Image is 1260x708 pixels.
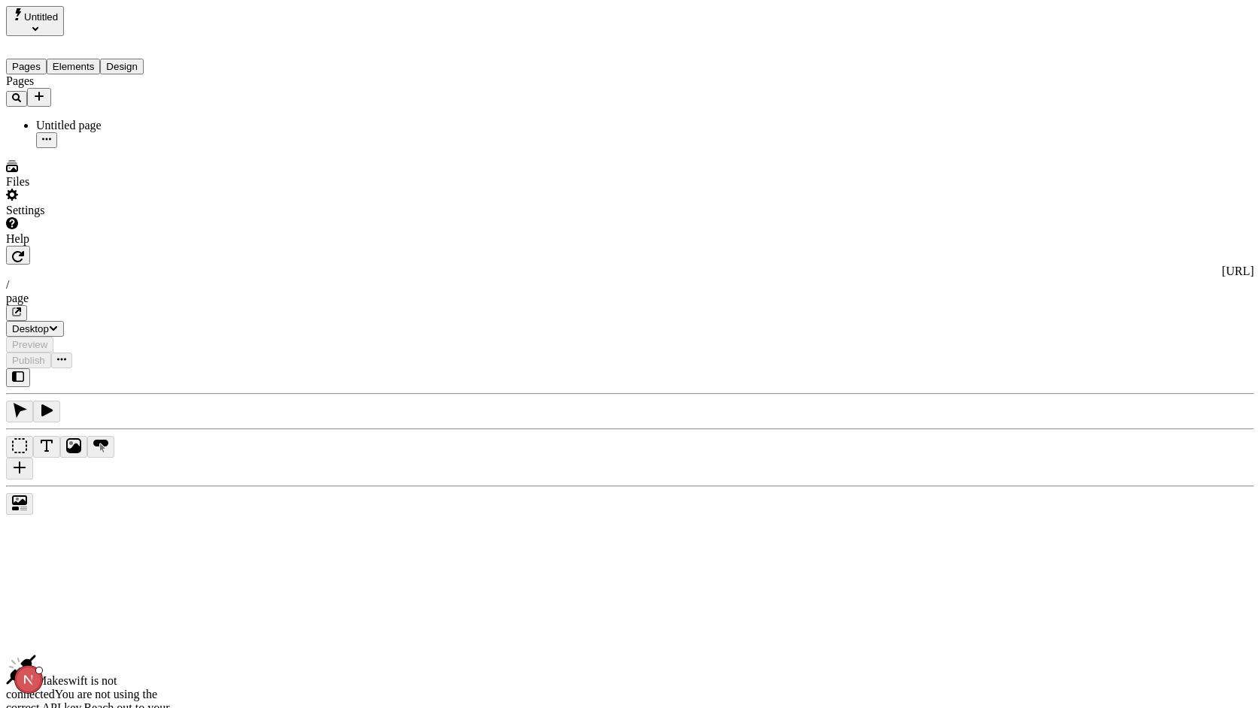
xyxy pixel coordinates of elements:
button: Publish [6,352,51,368]
span: Publish [12,355,45,366]
button: Select site [6,6,64,36]
button: Desktop [6,321,64,337]
span: Untitled [24,11,58,23]
span: Makeswift is not connected [6,674,117,700]
div: Settings [6,204,187,217]
button: Image [60,436,87,458]
div: / [6,278,1254,292]
button: Elements [47,59,101,74]
button: Text [33,436,60,458]
div: [URL] [6,265,1254,278]
span: Desktop [12,323,49,334]
div: Files [6,175,187,189]
iframe: The editor's rendered HTML document [6,542,1254,655]
div: Help [6,232,187,246]
div: Untitled page [36,119,187,132]
div: page [6,292,1254,305]
div: Pages [6,74,187,88]
button: Preview [6,337,53,352]
button: Box [6,436,33,458]
button: Design [100,59,144,74]
button: Button [87,436,114,458]
button: Pages [6,59,47,74]
span: Preview [12,339,47,350]
button: Add new [27,88,51,107]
